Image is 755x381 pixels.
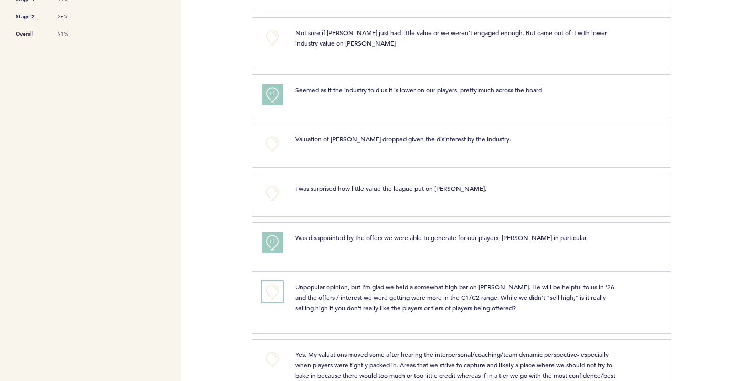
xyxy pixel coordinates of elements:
span: 26% [58,13,89,20]
span: Not sure if [PERSON_NAME] just had little value or we weren't engaged enough. But came out of it ... [295,28,609,47]
button: +1 [262,84,283,105]
button: +1 [262,232,283,253]
span: Unpopular opinion, but I'm glad we held a somewhat high bar on [PERSON_NAME]. He will be helpful ... [295,282,616,312]
span: +1 [269,236,276,246]
span: Valuation of [PERSON_NAME] dropped given the disinterest by the industry. [295,135,511,143]
span: Was disappointed by the offers we were able to generate for our players, [PERSON_NAME] in particu... [295,233,588,242]
span: 91% [58,30,89,38]
span: Overall [16,29,47,39]
span: Stage 2 [16,12,47,22]
span: +1 [269,88,276,99]
span: I was surprised how little value the league put on [PERSON_NAME]. [295,184,486,192]
span: Seemed as if the industry told us it is lower on our players, pretty much across the board [295,85,542,94]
